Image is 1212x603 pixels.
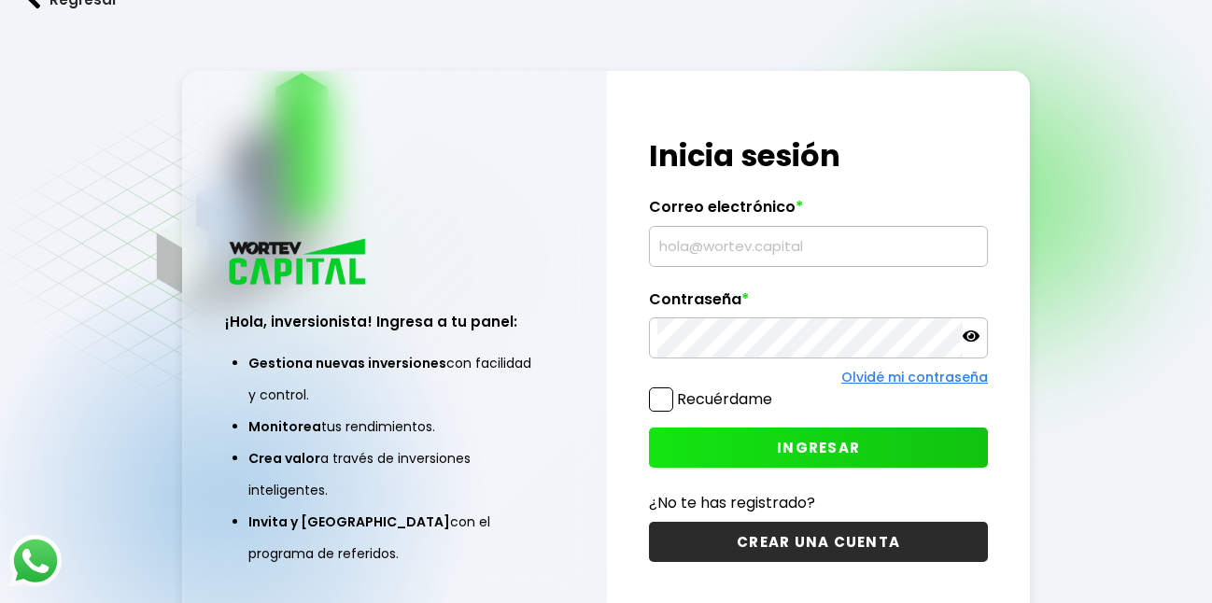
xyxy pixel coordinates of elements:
[649,522,988,562] button: CREAR UNA CUENTA
[677,388,772,410] label: Recuérdame
[248,506,541,569] li: con el programa de referidos.
[248,354,446,372] span: Gestiona nuevas inversiones
[248,417,321,436] span: Monitorea
[248,411,541,442] li: tus rendimientos.
[649,491,988,514] p: ¿No te has registrado?
[649,290,988,318] label: Contraseña
[649,198,988,226] label: Correo electrónico
[9,535,62,587] img: logos_whatsapp-icon.242b2217.svg
[649,428,988,468] button: INGRESAR
[841,368,988,386] a: Olvidé mi contraseña
[649,491,988,562] a: ¿No te has registrado?CREAR UNA CUENTA
[649,133,988,178] h1: Inicia sesión
[248,442,541,506] li: a través de inversiones inteligentes.
[225,236,373,291] img: logo_wortev_capital
[248,347,541,411] li: con facilidad y control.
[225,311,564,332] h3: ¡Hola, inversionista! Ingresa a tu panel:
[248,512,450,531] span: Invita y [GEOGRAPHIC_DATA]
[657,227,979,266] input: hola@wortev.capital
[777,438,860,457] span: INGRESAR
[248,449,320,468] span: Crea valor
